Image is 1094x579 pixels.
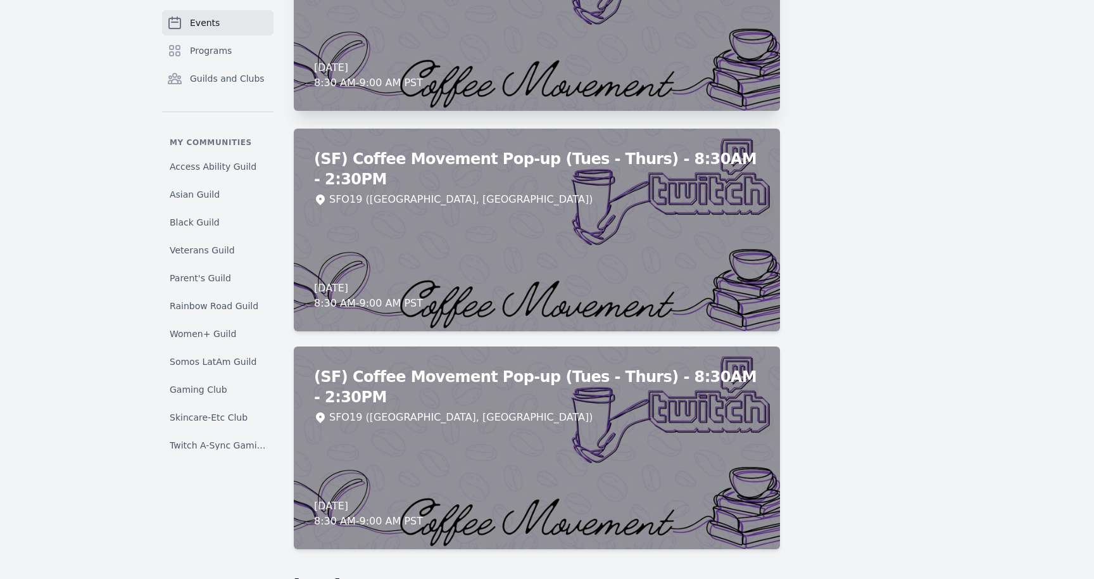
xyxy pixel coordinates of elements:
span: Asian Guild [170,188,220,201]
span: Black Guild [170,216,220,229]
h2: (SF) Coffee Movement Pop-up (Tues - Thurs) - 8:30AM - 2:30PM [314,367,760,407]
a: Asian Guild [162,183,273,206]
h2: (SF) Coffee Movement Pop-up (Tues - Thurs) - 8:30AM - 2:30PM [314,149,760,189]
span: Gaming Club [170,383,227,396]
span: Parent's Guild [170,272,231,284]
span: Rainbow Road Guild [170,300,258,312]
div: [DATE] 8:30 AM - 9:00 AM PST [314,499,423,529]
span: Veterans Guild [170,244,235,257]
span: Somos LatAm Guild [170,355,256,368]
span: Skincare-Etc Club [170,411,248,424]
span: Programs [190,44,232,57]
div: [DATE] 8:30 AM - 9:00 AM PST [314,281,423,311]
a: Women+ Guild [162,322,273,345]
a: (SF) Coffee Movement Pop-up (Tues - Thurs) - 8:30AM - 2:30PMSFO19 ([GEOGRAPHIC_DATA], [GEOGRAPHIC... [294,347,780,549]
a: Parent's Guild [162,267,273,289]
a: Programs [162,38,273,63]
a: Twitch A-Sync Gaming (TAG) Club [162,434,273,457]
a: Access Ability Guild [162,155,273,178]
a: Gaming Club [162,378,273,401]
a: Veterans Guild [162,239,273,262]
span: Events [190,16,220,29]
a: Guilds and Clubs [162,66,273,91]
span: Access Ability Guild [170,160,256,173]
div: SFO19 ([GEOGRAPHIC_DATA], [GEOGRAPHIC_DATA]) [329,192,593,207]
div: [DATE] 8:30 AM - 9:00 AM PST [314,60,423,91]
span: Women+ Guild [170,328,236,340]
a: Black Guild [162,211,273,234]
a: Events [162,10,273,35]
nav: Sidebar [162,10,273,450]
a: (SF) Coffee Movement Pop-up (Tues - Thurs) - 8:30AM - 2:30PMSFO19 ([GEOGRAPHIC_DATA], [GEOGRAPHIC... [294,129,780,331]
div: SFO19 ([GEOGRAPHIC_DATA], [GEOGRAPHIC_DATA]) [329,410,593,425]
span: Guilds and Clubs [190,72,265,85]
a: Skincare-Etc Club [162,406,273,429]
p: My communities [162,137,273,148]
a: Rainbow Road Guild [162,295,273,317]
span: Twitch A-Sync Gaming (TAG) Club [170,439,266,452]
a: Somos LatAm Guild [162,350,273,373]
